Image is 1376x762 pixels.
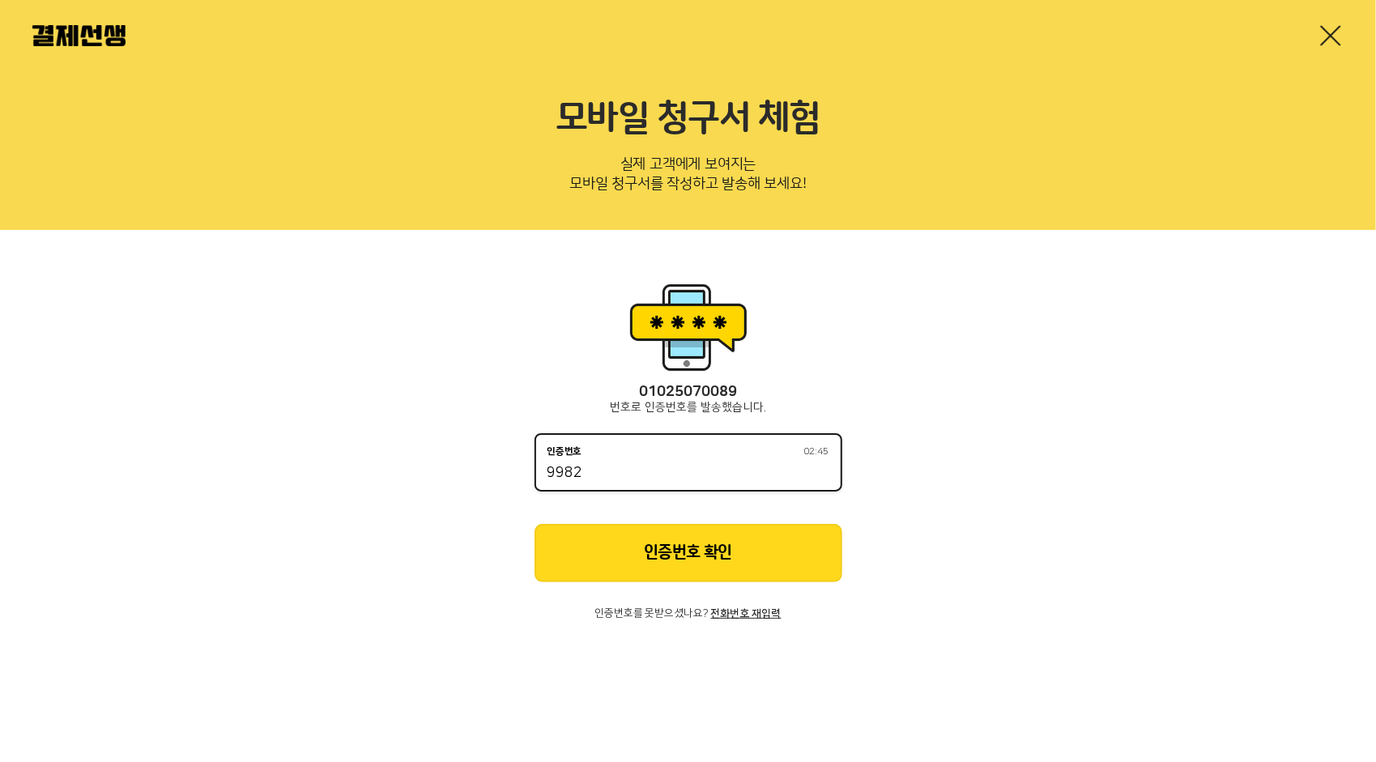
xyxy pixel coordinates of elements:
button: 전화번호 재입력 [711,608,782,619]
p: 실제 고객에게 보여지는 모바일 청구서를 작성하고 발송해 보세요! [32,151,1344,204]
p: 인증번호를 못받으셨나요? [535,608,842,619]
h2: 모바일 청구서 체험 [32,97,1344,141]
input: 인증번호02:45 [547,464,829,483]
img: 결제선생 [32,25,126,46]
button: 인증번호 확인 [535,524,842,582]
p: 인증번호 [547,446,582,458]
p: 번호로 인증번호를 발송했습니다. [535,401,842,414]
img: 휴대폰인증 이미지 [624,279,753,376]
span: 02:45 [804,447,829,457]
p: 01025070089 [535,384,842,401]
